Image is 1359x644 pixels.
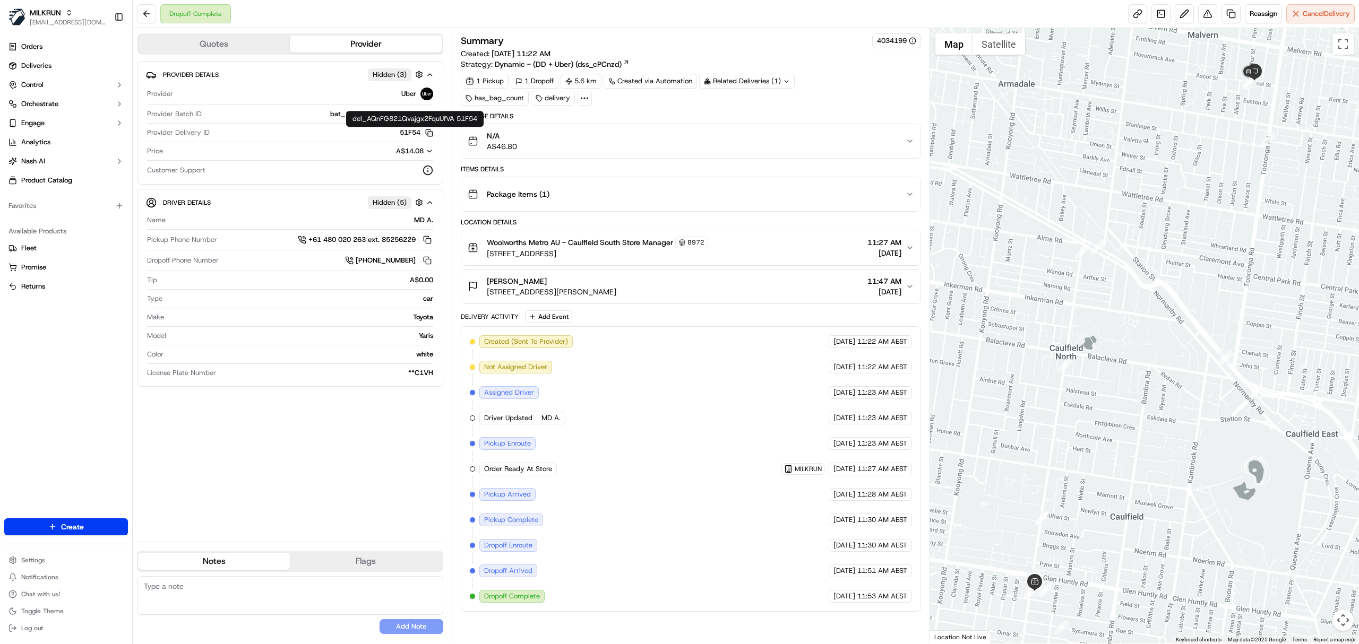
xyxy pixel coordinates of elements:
span: bat_1PHi0i6iWImmfefA9RCUOg [330,109,433,119]
span: Engage [21,118,45,128]
span: [DATE] [833,541,855,550]
div: Package Details [461,112,921,120]
button: [PERSON_NAME][STREET_ADDRESS][PERSON_NAME]11:47 AM[DATE] [461,269,921,303]
div: Strategy: [461,59,630,69]
div: A$0.00 [161,275,433,285]
button: Quotes [138,36,290,53]
span: Created: [461,48,551,59]
span: Pickup Enroute [484,439,531,448]
span: [DATE] 11:22 AM [492,49,551,58]
button: Keyboard shortcuts [1176,636,1222,643]
div: MD A. [170,215,433,225]
span: MILKRUN [795,465,822,473]
div: has_bag_count [461,91,529,106]
button: 51F54 [400,128,433,137]
span: Provider [147,89,173,99]
button: Toggle Theme [4,604,128,619]
span: Uber [401,89,416,99]
span: [DATE] [833,439,855,448]
div: 6 [1038,583,1052,597]
span: Hidden ( 5 ) [373,198,407,207]
span: Type [147,294,162,303]
span: [DATE] [833,490,855,499]
span: Analytics [21,137,50,147]
div: delivery [531,91,575,106]
span: [PHONE_NUMBER] [356,256,416,265]
button: Orchestrate [4,95,128,112]
a: [PHONE_NUMBER] [345,255,433,266]
span: 11:51 AM AEST [857,566,907,576]
span: Product Catalog [21,176,72,185]
span: Orchestrate [21,99,58,109]
span: [DATE] [833,591,855,601]
button: Chat with us! [4,587,128,602]
img: Google [933,630,968,643]
span: 8972 [687,238,704,247]
span: Nash AI [21,156,45,166]
img: MILKRUN [8,8,25,25]
span: Notifications [21,573,58,581]
button: Add Event [525,310,572,323]
div: Location Not Live [930,630,991,643]
button: Show street map [935,33,973,55]
span: Control [21,80,44,90]
span: Settings [21,556,45,564]
span: [DATE] [833,388,855,397]
button: MILKRUN [30,7,61,18]
button: Returns [4,278,128,295]
span: Hidden ( 3 ) [373,70,407,80]
span: Orders [21,42,42,51]
span: 11:23 AM AEST [857,413,907,423]
a: Orders [4,38,128,55]
span: Driver Updated [484,413,532,423]
button: 4034199 [877,36,916,46]
span: [PERSON_NAME] [487,276,547,286]
a: Dynamic - (DD + Uber) (dss_cPCnzd) [495,59,630,69]
div: 7 [1025,578,1039,592]
span: Dropoff Phone Number [147,256,219,265]
div: Location Details [461,218,921,227]
button: Provider DetailsHidden (3) [146,66,434,83]
span: Chat with us! [21,590,60,598]
a: Product Catalog [4,172,128,189]
div: 5.6 km [561,74,601,89]
span: Dropoff Arrived [484,566,532,576]
div: 8 [1026,570,1040,584]
span: [DATE] [833,413,855,423]
span: A$14.08 [396,146,424,155]
img: uber-new-logo.jpeg [420,88,433,100]
span: Driver Details [163,198,211,207]
h3: Summary [461,36,504,46]
span: Name [147,215,166,225]
span: Customer Support [147,166,205,175]
span: Fleet [21,243,37,253]
div: Available Products [4,223,128,240]
a: Deliveries [4,57,128,74]
span: MD A. [541,413,561,423]
div: 3 [1055,621,1069,634]
div: 5 [1024,585,1038,598]
span: Provider Details [163,71,219,79]
span: Pickup Arrived [484,490,531,499]
div: Yaris [170,331,433,341]
button: MILKRUNMILKRUN[EMAIL_ADDRESS][DOMAIN_NAME] [4,4,110,30]
a: Terms (opens in new tab) [1292,637,1307,642]
div: del_AQnFG821Qvajgx2FquUfVA 51F54 [346,111,484,127]
button: +61 480 020 263 ext. 85256229 [298,234,433,246]
a: Analytics [4,134,128,151]
button: Create [4,518,128,535]
button: Hidden (3) [368,68,426,81]
span: [DATE] [833,566,855,576]
button: Show satellite imagery [973,33,1025,55]
a: Fleet [8,243,124,253]
span: +61 480 020 263 ext. 85256229 [308,235,416,245]
span: [DATE] [833,337,855,346]
div: Delivery Activity [461,312,519,321]
button: Toggle fullscreen view [1332,33,1354,55]
span: 11:22 AM AEST [857,362,907,372]
div: 16 [1242,75,1255,89]
span: Map data ©2025 Google [1228,637,1286,642]
span: [DATE] [833,362,855,372]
